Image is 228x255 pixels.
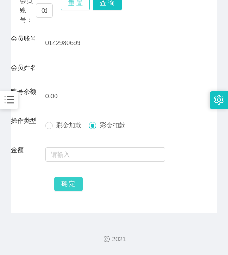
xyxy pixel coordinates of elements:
i: 图标: setting [214,95,224,105]
span: 0142980699 [45,39,81,46]
label: 会员账号 [11,35,36,42]
i: 图标: copyright [104,236,110,242]
label: 金额 [11,146,24,153]
input: 会员账号 [36,3,53,18]
label: 会员姓名 [11,64,36,71]
span: 彩金扣款 [96,122,129,129]
button: 确 定 [54,177,83,191]
span: 0.00 [45,92,58,100]
label: 账号余额 [11,88,36,95]
div: 2021 [7,235,221,244]
label: 操作类型 [11,117,36,124]
span: 彩金加款 [53,122,85,129]
i: 图标: bars [3,94,15,106]
input: 请输入 [45,147,166,162]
